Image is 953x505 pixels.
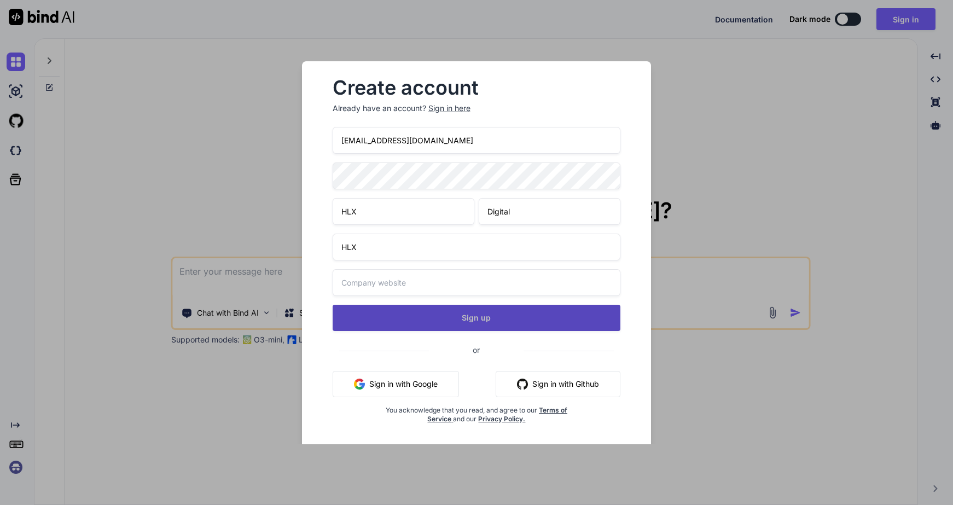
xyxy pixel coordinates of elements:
[427,406,567,423] a: Terms of Service
[333,371,459,397] button: Sign in with Google
[478,415,525,423] a: Privacy Policy.
[428,103,470,114] div: Sign in here
[354,379,365,390] img: google
[380,406,572,450] div: You acknowledge that you read, and agree to our and our
[333,305,621,331] button: Sign up
[333,127,621,154] input: Email
[517,379,528,390] img: github
[429,336,524,363] span: or
[333,79,621,96] h2: Create account
[333,198,474,225] input: First Name
[333,103,621,114] p: Already have an account?
[333,269,621,296] input: Company website
[333,234,621,260] input: Your company name
[479,198,620,225] input: Last Name
[496,371,620,397] button: Sign in with Github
